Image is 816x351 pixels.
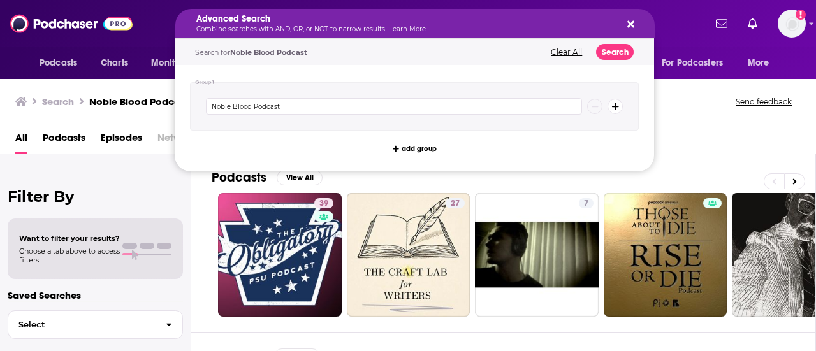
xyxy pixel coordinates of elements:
[579,198,594,208] a: 7
[475,193,599,317] a: 7
[596,44,634,60] button: Search
[19,234,120,243] span: Want to filter your results?
[653,51,741,75] button: open menu
[212,169,323,185] a: PodcastsView All
[92,51,136,75] a: Charts
[142,51,213,75] button: open menu
[101,127,142,154] a: Episodes
[778,10,806,38] button: Show profile menu
[157,127,200,154] span: Networks
[42,96,74,108] h3: Search
[743,13,762,34] a: Show notifications dropdown
[402,145,437,152] span: add group
[212,169,266,185] h2: Podcasts
[196,26,613,32] p: Combine searches with AND, OR, or NOT to narrow results.
[196,15,613,24] h5: Advanced Search
[31,51,94,75] button: open menu
[347,193,470,317] a: 27
[40,54,77,72] span: Podcasts
[101,54,128,72] span: Charts
[778,10,806,38] span: Logged in as LBraverman
[19,247,120,264] span: Choose a tab above to access filters.
[319,197,328,210] span: 39
[10,11,133,36] img: Podchaser - Follow, Share and Rate Podcasts
[43,127,85,154] a: Podcasts
[451,197,460,210] span: 27
[584,197,588,210] span: 7
[732,96,796,107] button: Send feedback
[389,141,441,156] button: add group
[739,51,785,75] button: open menu
[796,10,806,20] svg: Add a profile image
[662,54,723,72] span: For Podcasters
[89,96,188,108] h3: Noble Blood Podcast
[389,25,426,33] a: Learn More
[748,54,769,72] span: More
[206,98,582,115] input: Type a keyword or phrase...
[277,170,323,185] button: View All
[218,193,342,317] a: 39
[195,48,307,57] span: Search for
[187,9,667,38] div: Search podcasts, credits, & more...
[778,10,806,38] img: User Profile
[230,48,307,57] span: Noble Blood Podcast
[547,48,586,57] button: Clear All
[195,80,215,85] h4: Group 1
[711,13,732,34] a: Show notifications dropdown
[8,320,156,329] span: Select
[8,310,183,339] button: Select
[446,198,465,208] a: 27
[8,187,183,206] h2: Filter By
[15,127,27,154] a: All
[8,289,183,301] p: Saved Searches
[151,54,196,72] span: Monitoring
[314,198,333,208] a: 39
